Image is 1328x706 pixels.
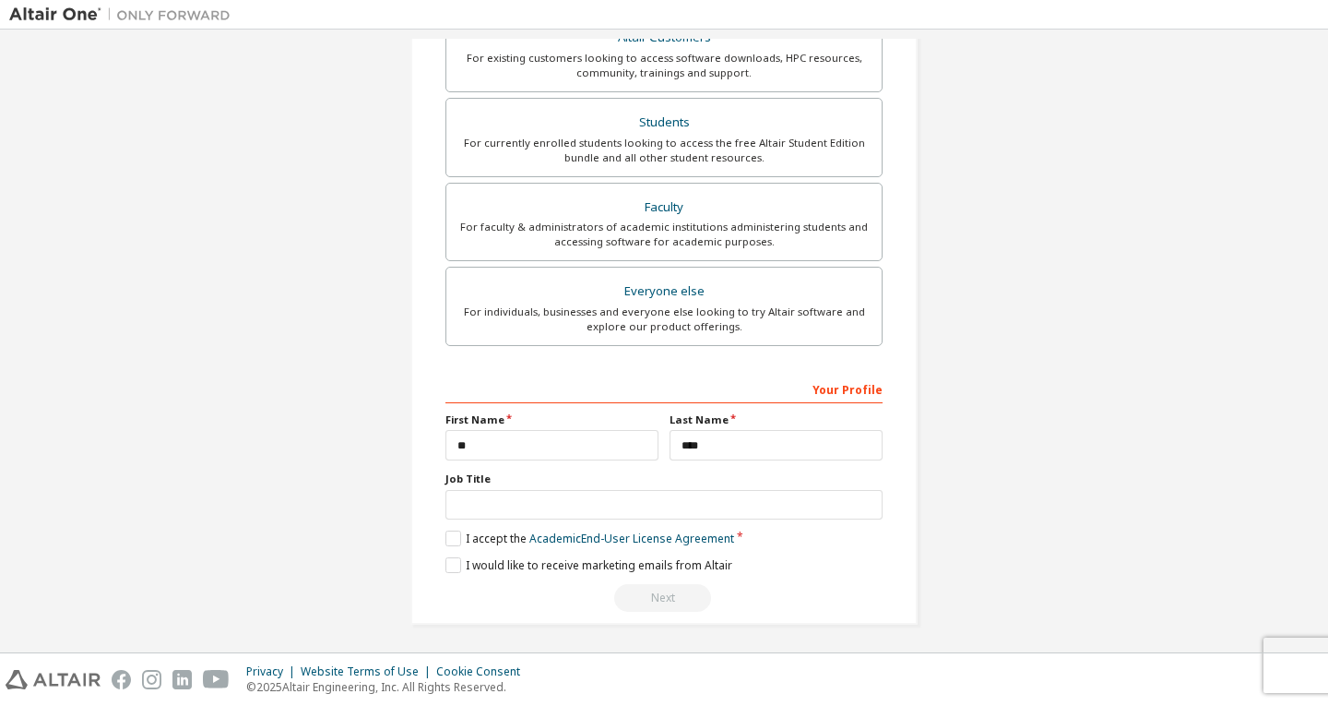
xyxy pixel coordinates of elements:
label: Last Name [670,413,883,427]
div: Read and acccept EULA to continue [445,584,883,612]
div: Your Profile [445,374,883,403]
div: Students [457,110,871,136]
label: Job Title [445,472,883,486]
label: I would like to receive marketing emails from Altair [445,557,732,573]
div: Cookie Consent [436,664,531,679]
img: Altair One [9,6,240,24]
img: linkedin.svg [172,670,192,689]
label: I accept the [445,531,734,546]
div: For existing customers looking to access software downloads, HPC resources, community, trainings ... [457,51,871,80]
div: For faculty & administrators of academic institutions administering students and accessing softwa... [457,220,871,249]
img: instagram.svg [142,670,161,689]
div: Privacy [246,664,301,679]
div: Everyone else [457,279,871,305]
div: Website Terms of Use [301,664,436,679]
img: altair_logo.svg [6,670,101,689]
img: youtube.svg [203,670,230,689]
div: Faculty [457,195,871,221]
p: © 2025 Altair Engineering, Inc. All Rights Reserved. [246,679,531,695]
img: facebook.svg [112,670,131,689]
a: Academic End-User License Agreement [529,531,734,546]
div: For currently enrolled students looking to access the free Altair Student Edition bundle and all ... [457,136,871,165]
div: For individuals, businesses and everyone else looking to try Altair software and explore our prod... [457,305,871,334]
label: First Name [445,413,658,427]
